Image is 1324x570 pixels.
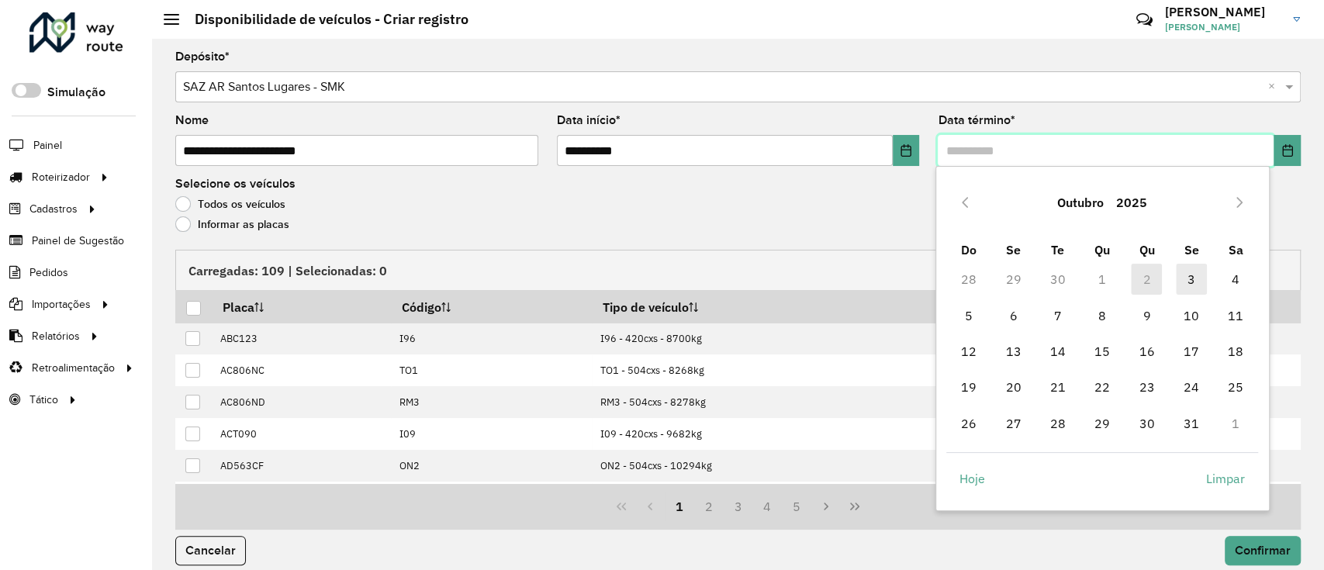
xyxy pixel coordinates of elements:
td: 12 [946,333,990,369]
span: Se [1006,242,1021,257]
span: 9 [1131,300,1162,331]
button: 3 [724,492,753,521]
td: AC806ND [212,386,391,418]
span: Qu [1139,242,1154,257]
td: 9 [1125,297,1169,333]
td: RM3 - 504cxs - 8278kg [592,386,959,418]
span: 28 [1042,408,1073,439]
td: 22 [1080,369,1124,405]
span: 22 [1087,371,1118,402]
button: 4 [752,492,782,521]
span: 6 [997,300,1028,331]
span: Do [961,242,977,257]
span: 23 [1131,371,1162,402]
span: 10 [1176,300,1207,331]
span: Confirmar [1235,544,1291,557]
th: Código [391,290,592,323]
label: Data início [557,111,621,130]
td: 28 [1035,406,1080,441]
span: 13 [997,336,1028,367]
td: 1 [1080,261,1124,297]
span: 17 [1176,336,1207,367]
td: ON2 - 504cxs - 10294kg [592,450,959,482]
span: Hoje [959,469,985,488]
label: Depósito [175,47,230,66]
span: Te [1051,242,1064,257]
button: Choose Date [1274,135,1301,166]
td: 31 [1169,406,1213,441]
label: Data término [938,111,1015,130]
td: I96 [391,323,592,355]
td: 17 [1169,333,1213,369]
td: RM6 - 504cxs - 8234kg [592,482,959,513]
td: AD563CF [212,450,391,482]
span: Cancelar [185,544,236,557]
span: Qu [1094,242,1110,257]
a: Contato Rápido [1128,3,1161,36]
td: 23 [1125,369,1169,405]
td: 20 [991,369,1035,405]
span: Roteirizador [32,169,90,185]
span: 24 [1176,371,1207,402]
td: 10 [1169,297,1213,333]
button: Cancelar [175,536,246,565]
span: 31 [1176,408,1207,439]
td: 28 [946,261,990,297]
span: 15 [1087,336,1118,367]
span: 11 [1220,300,1251,331]
span: Pedidos [29,264,68,281]
td: ON2 [391,450,592,482]
td: 27 [991,406,1035,441]
td: TO1 - 504cxs - 8268kg [592,354,959,386]
span: 25 [1220,371,1251,402]
td: 2 [1125,261,1169,297]
td: 7 [1035,297,1080,333]
td: 4 [1213,261,1257,297]
td: 30 [1035,261,1080,297]
th: Tipo de veículo [592,290,959,323]
td: RM6 [391,482,592,513]
span: 20 [997,371,1028,402]
td: 25 [1213,369,1257,405]
td: 29 [1080,406,1124,441]
button: Choose Year [1110,184,1153,221]
button: Confirmar [1225,536,1301,565]
span: Painel [33,137,62,154]
span: 5 [953,300,984,331]
td: 6 [991,297,1035,333]
span: Clear all [1268,78,1281,96]
span: Cadastros [29,201,78,217]
td: 29 [991,261,1035,297]
td: 24 [1169,369,1213,405]
h2: Disponibilidade de veículos - Criar registro [179,11,468,28]
td: 16 [1125,333,1169,369]
label: Informar as placas [175,216,289,232]
h3: [PERSON_NAME] [1165,5,1281,19]
td: 5 [946,297,990,333]
td: 13 [991,333,1035,369]
div: Choose Date [935,166,1270,510]
td: 18 [1213,333,1257,369]
span: 4 [1220,264,1251,295]
td: I09 [391,418,592,450]
button: 1 [665,492,694,521]
label: Simulação [47,83,105,102]
span: 27 [997,408,1028,439]
span: 12 [953,336,984,367]
td: AD885EZ [212,482,391,513]
span: Tático [29,392,58,408]
td: RM3 [391,386,592,418]
span: 7 [1042,300,1073,331]
label: Nome [175,111,209,130]
span: [PERSON_NAME] [1165,20,1281,34]
span: 16 [1131,336,1162,367]
span: Relatórios [32,328,80,344]
button: Previous Month [952,190,977,215]
td: I09 - 420cxs - 9682kg [592,418,959,450]
button: Next Month [1227,190,1252,215]
span: 29 [1087,408,1118,439]
button: Last Page [840,492,869,521]
button: Hoje [946,463,998,494]
span: 21 [1042,371,1073,402]
th: Placa [212,290,391,323]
